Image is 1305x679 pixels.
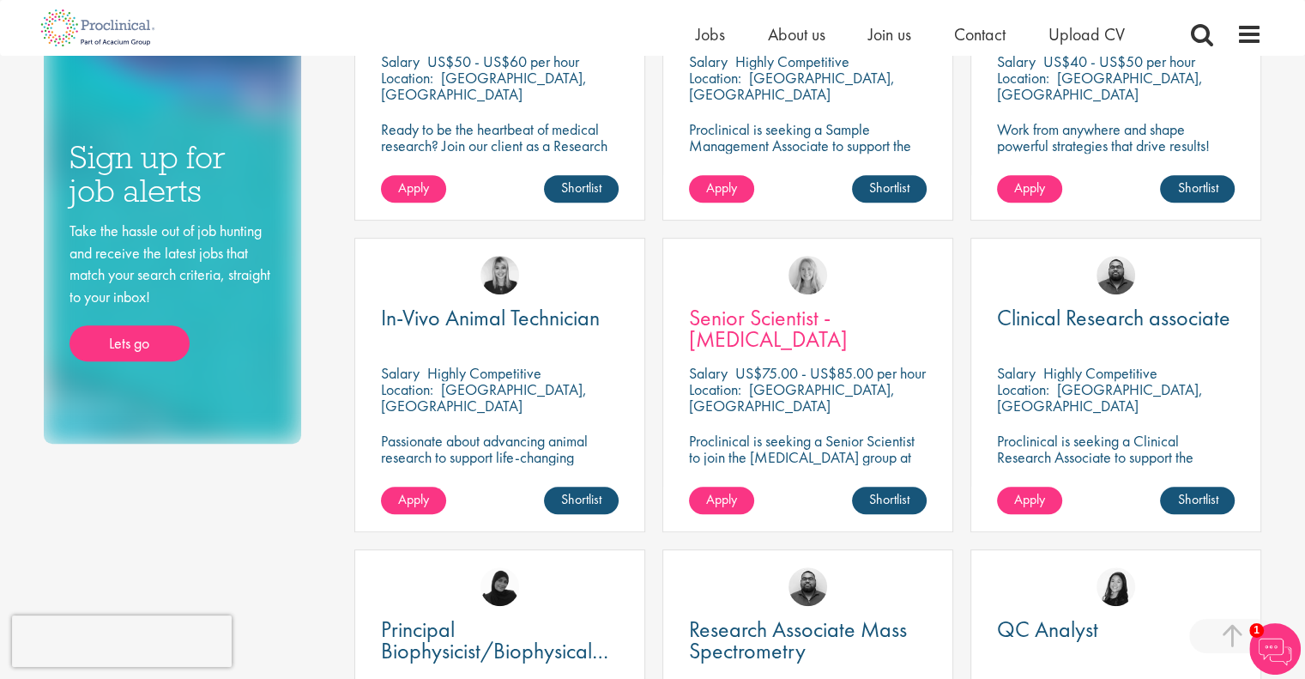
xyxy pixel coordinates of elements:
p: [GEOGRAPHIC_DATA], [GEOGRAPHIC_DATA] [689,379,895,415]
a: Shortlist [1160,487,1235,514]
span: Salary [997,363,1036,383]
p: US$50 - US$60 per hour [427,52,579,71]
span: Location: [381,379,433,399]
p: [GEOGRAPHIC_DATA], [GEOGRAPHIC_DATA] [997,379,1203,415]
p: Highly Competitive [735,52,849,71]
span: Apply [706,490,737,508]
span: Salary [381,52,420,71]
a: Shortlist [852,487,927,514]
p: Proclinical is seeking a Clinical Research Associate to support the design, planning, coordinatio... [997,433,1235,514]
a: Research Associate Mass Spectrometry [689,619,927,662]
span: 1 [1249,623,1264,638]
p: [GEOGRAPHIC_DATA], [GEOGRAPHIC_DATA] [689,68,895,104]
span: In-Vivo Animal Technician [381,303,600,332]
span: Apply [398,179,429,197]
a: Shortlist [544,487,619,514]
p: Highly Competitive [1043,363,1157,383]
a: Apply [381,175,446,203]
p: Highly Competitive [427,363,541,383]
p: US$40 - US$50 per hour [1043,52,1195,71]
a: Apply [381,487,446,514]
a: Contact [954,23,1006,45]
span: Apply [706,179,737,197]
img: Ashley Bennett [1097,256,1135,294]
iframe: reCAPTCHA [12,615,232,667]
a: QC Analyst [997,619,1235,640]
a: Jobs [696,23,725,45]
img: Ruhee Saleh [480,567,519,606]
p: Work from anywhere and shape powerful strategies that drive results! Enjoy the freedom of remote ... [997,121,1235,186]
span: Salary [689,52,728,71]
a: Senior Scientist - [MEDICAL_DATA] [689,307,927,350]
a: Upload CV [1048,23,1125,45]
span: Location: [689,379,741,399]
p: Ready to be the heartbeat of medical research? Join our client as a Research Associate and assist... [381,121,619,186]
img: Numhom Sudsok [1097,567,1135,606]
span: Location: [997,68,1049,88]
a: Shortlist [1160,175,1235,203]
a: In-Vivo Animal Technician [381,307,619,329]
a: Clinical Research associate [997,307,1235,329]
span: Salary [381,363,420,383]
a: Apply [689,175,754,203]
span: Clinical Research associate [997,303,1230,332]
img: Ashley Bennett [788,567,827,606]
span: Apply [398,490,429,508]
div: Take the hassle out of job hunting and receive the latest jobs that match your search criteria, s... [69,220,275,361]
a: Apply [997,487,1062,514]
span: Location: [997,379,1049,399]
img: Chatbot [1249,623,1301,675]
a: About us [768,23,825,45]
p: Proclinical is seeking a Senior Scientist to join the [MEDICAL_DATA] group at your our client's f... [689,433,927,482]
p: [GEOGRAPHIC_DATA], [GEOGRAPHIC_DATA] [997,68,1203,104]
span: Apply [1014,179,1045,197]
h3: Sign up for job alerts [69,141,275,207]
p: US$75.00 - US$85.00 per hour [735,363,926,383]
a: Shortlist [852,175,927,203]
span: Salary [997,52,1036,71]
span: Research Associate Mass Spectrometry [689,615,907,665]
span: QC Analyst [997,615,1098,644]
span: Location: [381,68,433,88]
p: Proclinical is seeking a Sample Management Associate to support the efficient handling, organizat... [689,121,927,203]
img: Janelle Jones [480,256,519,294]
a: Apply [689,487,754,514]
a: Apply [997,175,1062,203]
span: Apply [1014,490,1045,508]
p: [GEOGRAPHIC_DATA], [GEOGRAPHIC_DATA] [381,379,587,415]
p: [GEOGRAPHIC_DATA], [GEOGRAPHIC_DATA] [381,68,587,104]
img: Shannon Briggs [788,256,827,294]
span: Salary [689,363,728,383]
a: Shortlist [544,175,619,203]
span: Location: [689,68,741,88]
span: Senior Scientist - [MEDICAL_DATA] [689,303,848,354]
a: Principal Biophysicist/Biophysical Scientist [381,619,619,662]
p: Passionate about advancing animal research to support life-changing treatments? Join our client a... [381,433,619,514]
a: Lets go [69,325,190,361]
a: Join us [868,23,911,45]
